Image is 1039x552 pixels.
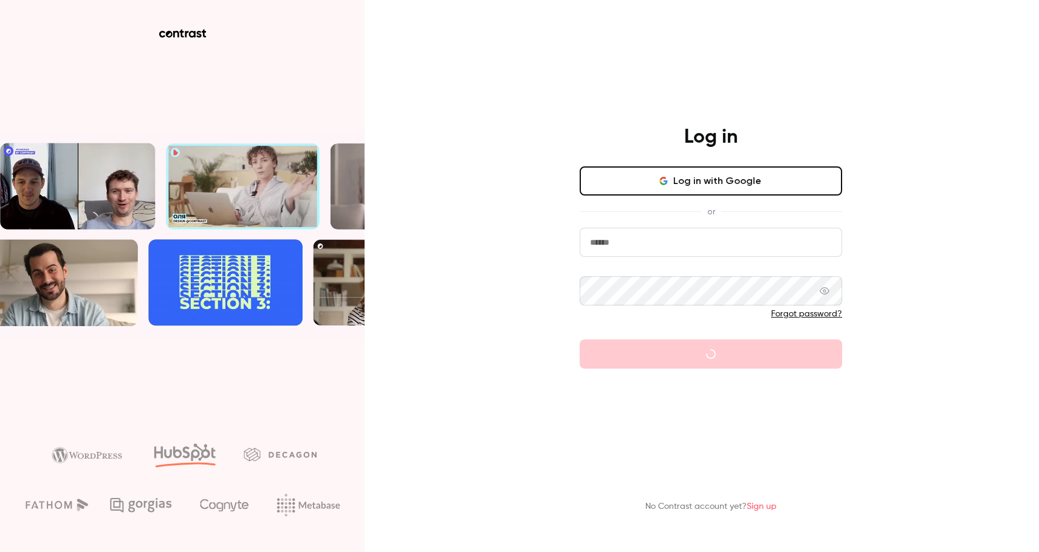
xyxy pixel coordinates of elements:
[645,500,777,513] p: No Contrast account yet?
[684,125,738,149] h4: Log in
[747,502,777,511] a: Sign up
[244,448,317,461] img: decagon
[701,205,721,218] span: or
[580,166,842,196] button: Log in with Google
[771,310,842,318] a: Forgot password?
